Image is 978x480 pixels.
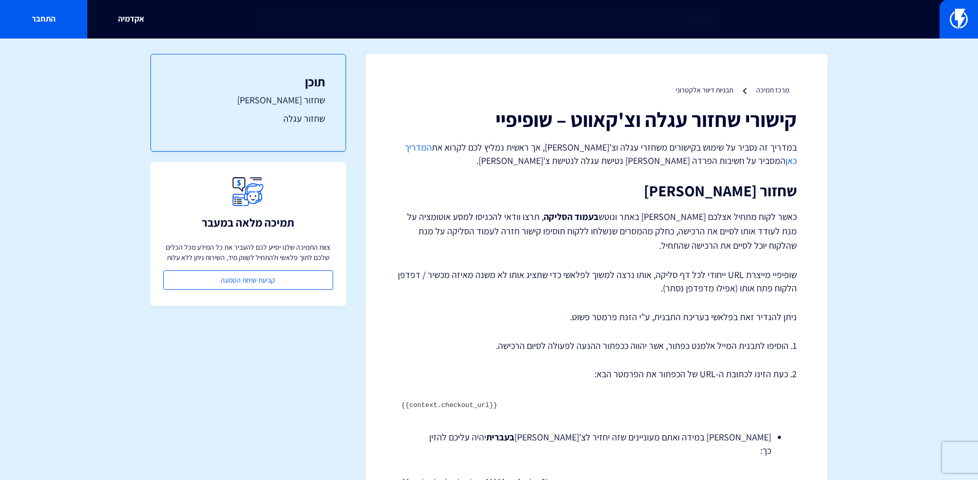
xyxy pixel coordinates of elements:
[396,182,797,199] h2: שחזור [PERSON_NAME]
[676,85,733,95] a: תבניות דיוור אלקטרוני
[544,211,599,223] strong: בעמוד הסליקה
[396,339,797,353] p: 1. הוסיפו לתבנית המייל אלמנט כפתור, אשר יהווה ככפתור ההנעה לפעולה לסיום הרכישה.
[396,210,797,253] p: כאשר לקוח מתחיל אצלכם [PERSON_NAME] באתר ונוטש , תרצו וודאי להכניסו למסע אוטומציה על מנת לעודד או...
[171,94,325,107] a: שחזור [PERSON_NAME]
[756,85,789,95] a: מרכז תמיכה
[396,108,797,131] h1: קישורי שחזור עגלה וצ'קאווט – שופיפיי
[171,75,325,88] h3: תוכן
[396,367,797,381] p: 2. כעת הזינו לכתובת ה-URL של הכפתור את הפרמטר הבא:
[396,141,797,167] p: במדריך זה נסביר על שימוש בקישורים משחזרי עגלה וצ'[PERSON_NAME], אך ראשית נמליץ לכם לקרוא את המסבי...
[163,242,333,263] p: צוות התמיכה שלנו יסייע לכם להעביר את כל המידע מכל הכלים שלכם לתוך פלאשי ולהתחיל לשווק מיד, השירות...
[396,310,797,324] p: ניתן להגדיר זאת בפלאשי בעריכת התבנית, ע"י הזנת פרמטר פשוט.
[401,401,497,409] code: {{context.checkout_url}}
[422,431,771,457] li: [PERSON_NAME] במידה ואתם מעוניינים שזה יחזיר לצ'[PERSON_NAME] יהיה עליכם להזין כך:
[396,268,797,294] p: שופיפיי מייצרת URL ייחודי לכל דף סליקה, אותו נרצה למשוך לפלאשי כדי שתציג אותו לא משנה מאיזה מכשיר...
[163,270,333,290] a: קביעת שיחת הטמעה
[405,141,797,167] a: המדריך כאן
[258,8,720,31] input: חיפוש מהיר...
[202,216,294,229] h3: תמיכה מלאה במעבר
[171,112,325,125] a: שחזור עגלה
[486,431,514,443] strong: בעברית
